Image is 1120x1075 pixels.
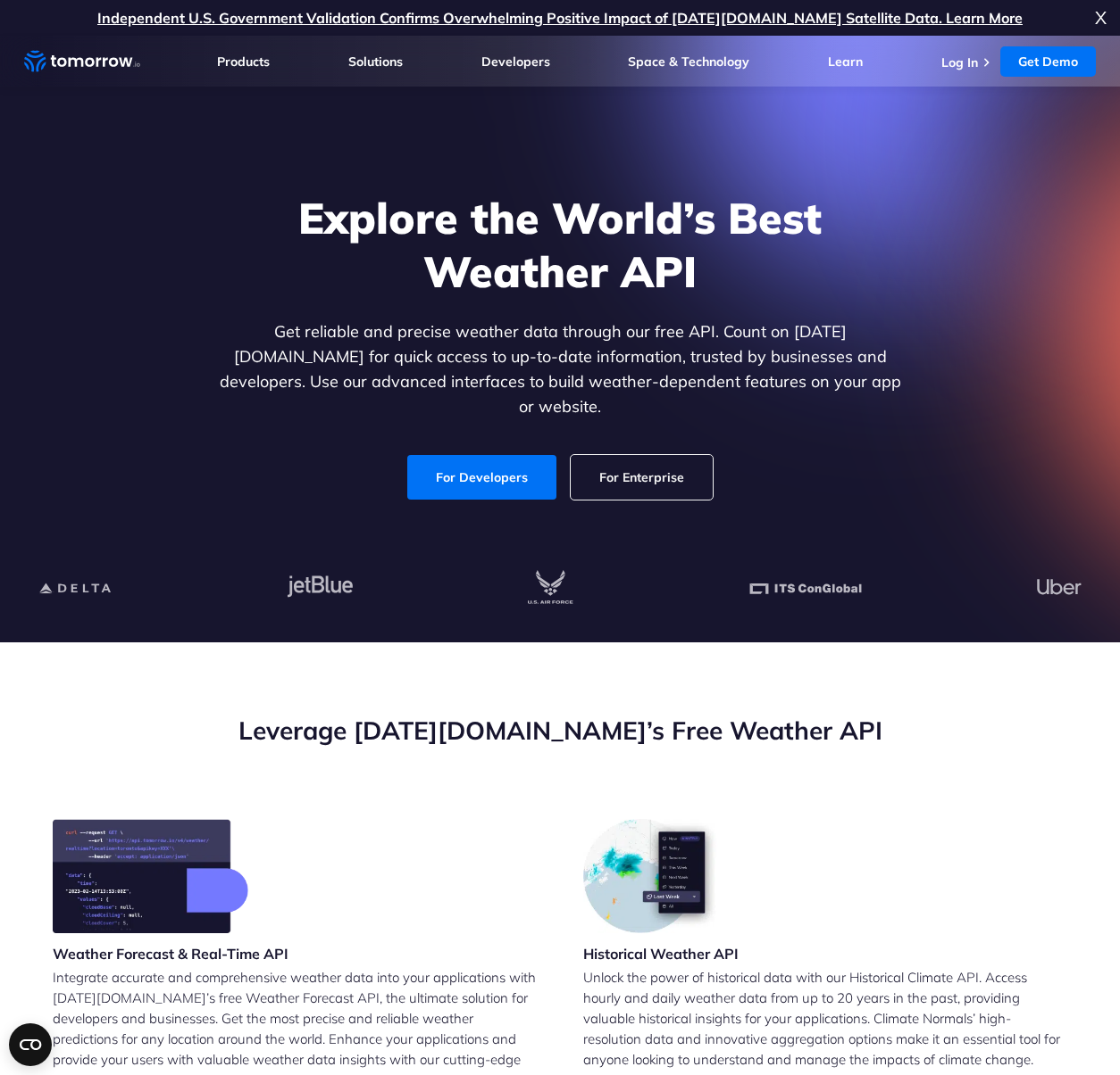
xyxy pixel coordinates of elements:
[53,714,1067,748] h2: Leverage [DATE][DOMAIN_NAME]’s Free Weather API
[583,967,1067,1070] p: Unlock the power of historical data with our Historical Climate API. Access hourly and daily weat...
[53,944,288,963] h3: Weather Forecast & Real-Time API
[348,54,403,70] a: Solutions
[24,48,140,75] a: Home link
[217,54,270,70] a: Products
[628,54,749,70] a: Space & Technology
[407,455,556,500] a: For Developers
[583,944,739,963] h3: Historical Weather API
[828,54,863,70] a: Learn
[9,1023,52,1066] button: Open CMP widget
[215,319,905,419] p: Get reliable and precise weather data through our free API. Count on [DATE][DOMAIN_NAME] for quic...
[941,54,978,70] a: Log In
[481,54,550,70] a: Developers
[215,191,905,298] h1: Explore the World’s Best Weather API
[571,455,713,500] a: For Enterprise
[1000,46,1096,77] a: Get Demo
[97,9,1023,27] a: Independent U.S. Government Validation Confirms Overwhelming Positive Impact of [DATE][DOMAIN_NAM...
